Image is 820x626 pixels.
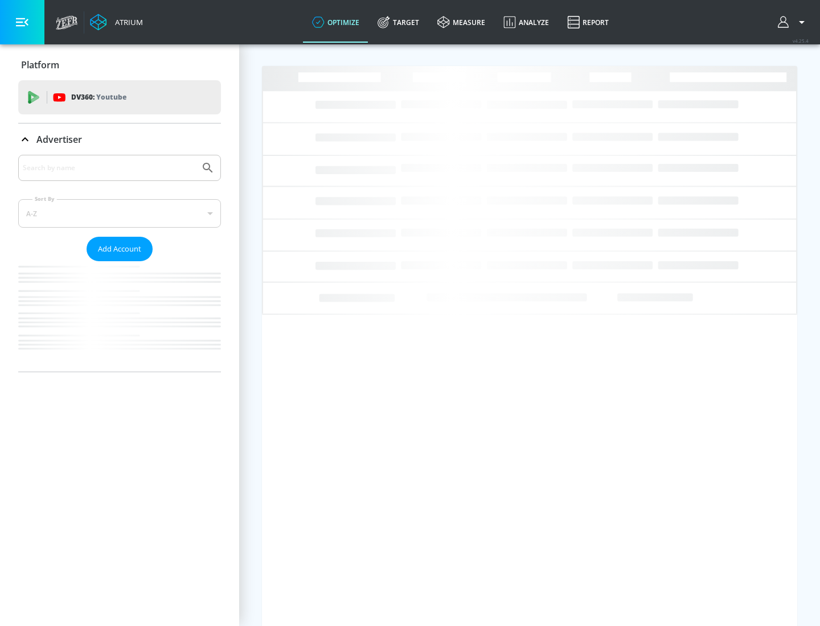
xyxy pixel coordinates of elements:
div: Advertiser [18,123,221,155]
input: Search by name [23,160,195,175]
div: Platform [18,49,221,81]
p: Platform [21,59,59,71]
a: Target [368,2,428,43]
span: Add Account [98,242,141,256]
a: Atrium [90,14,143,31]
div: Atrium [110,17,143,27]
nav: list of Advertiser [18,261,221,372]
a: measure [428,2,494,43]
span: v 4.25.4 [793,38,809,44]
div: A-Z [18,199,221,228]
a: optimize [303,2,368,43]
a: Analyze [494,2,558,43]
p: Advertiser [36,133,82,146]
p: DV360: [71,91,126,104]
button: Add Account [87,237,153,261]
a: Report [558,2,618,43]
p: Youtube [96,91,126,103]
label: Sort By [32,195,57,203]
div: DV360: Youtube [18,80,221,114]
div: Advertiser [18,155,221,372]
